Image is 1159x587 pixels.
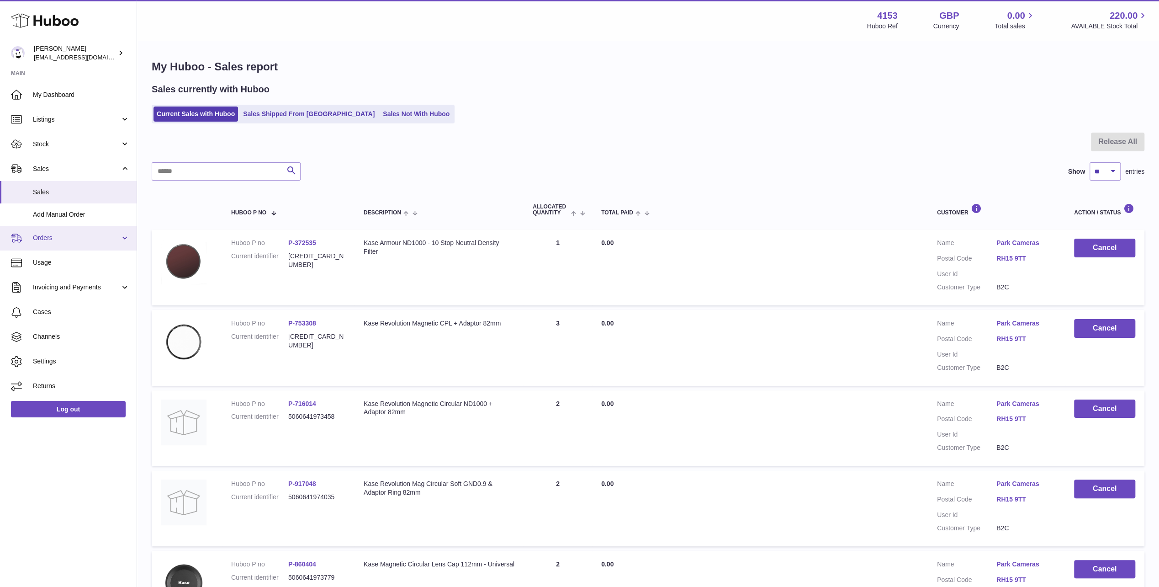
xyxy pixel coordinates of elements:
span: Invoicing and Payments [33,283,120,292]
div: Kase Revolution Magnetic CPL + Adaptor 82mm [364,319,514,328]
span: Total paid [601,210,633,216]
span: Listings [33,115,120,124]
a: RH15 9TT [996,576,1056,584]
dt: User Id [937,270,996,278]
dt: User Id [937,511,996,519]
img: sales@kasefilters.com [11,46,25,60]
span: Add Manual Order [33,210,130,219]
a: Park Cameras [996,239,1056,247]
span: Orders [33,234,120,242]
dt: Postal Code [937,576,996,587]
img: ND1000-1-scaled.jpg [161,239,206,284]
dd: 5060641974035 [288,493,345,502]
span: 220.00 [1110,10,1138,22]
dt: Huboo P no [231,239,288,247]
a: 220.00 AVAILABLE Stock Total [1071,10,1148,31]
dd: B2C [996,283,1056,292]
dd: 5060641973458 [288,412,345,421]
dt: Name [937,239,996,250]
span: Huboo P no [231,210,266,216]
label: Show [1068,167,1085,176]
span: Usage [33,258,130,267]
a: P-753308 [288,320,316,327]
button: Cancel [1074,400,1135,418]
div: Kase Revolution Mag Circular Soft GND0.9 & Adaptor Ring 82mm [364,480,514,497]
span: [EMAIL_ADDRESS][DOMAIN_NAME] [34,53,134,61]
dt: User Id [937,430,996,439]
a: RH15 9TT [996,335,1056,343]
h2: Sales currently with Huboo [152,83,270,96]
dt: Name [937,480,996,491]
dt: Customer Type [937,283,996,292]
a: P-372535 [288,239,316,246]
a: RH15 9TT [996,415,1056,423]
a: RH15 9TT [996,495,1056,504]
img: no-photo-large.jpg [161,480,206,525]
span: Description [364,210,401,216]
dt: Customer Type [937,524,996,533]
dt: Huboo P no [231,400,288,408]
dt: Postal Code [937,254,996,265]
div: Huboo Ref [867,22,898,31]
dt: Customer Type [937,363,996,372]
span: Stock [33,140,120,149]
dt: Name [937,400,996,411]
span: 0.00 [601,400,614,407]
a: Current Sales with Huboo [153,107,238,122]
a: 0.00 Total sales [995,10,1035,31]
td: 2 [524,470,592,546]
a: Park Cameras [996,400,1056,408]
span: Cases [33,308,130,316]
dt: Current identifier [231,332,288,350]
td: 3 [524,310,592,386]
a: Sales Shipped From [GEOGRAPHIC_DATA] [240,107,378,122]
a: RH15 9TT [996,254,1056,263]
span: 0.00 [601,320,614,327]
h1: My Huboo - Sales report [152,59,1144,74]
span: 0.00 [1007,10,1025,22]
div: Action / Status [1074,203,1135,216]
span: Channels [33,332,130,341]
div: Kase Revolution Magnetic Circular ND1000 + Adaptor 82mm [364,400,514,417]
dt: Huboo P no [231,560,288,569]
img: no-photo-large.jpg [161,400,206,445]
dd: B2C [996,363,1056,372]
span: AVAILABLE Stock Total [1071,22,1148,31]
dt: Postal Code [937,335,996,346]
div: Currency [933,22,959,31]
dt: Name [937,560,996,571]
a: Log out [11,401,126,417]
dt: Current identifier [231,412,288,421]
img: kw-revolution-magnetic-cpl1-scaled.jpg [161,319,206,365]
dt: Postal Code [937,415,996,426]
dt: Name [937,319,996,330]
td: 2 [524,390,592,466]
span: Sales [33,165,120,173]
dd: [CREDIT_CARD_NUMBER] [288,252,345,269]
button: Cancel [1074,480,1135,498]
span: entries [1125,167,1144,176]
dt: Current identifier [231,493,288,502]
span: 0.00 [601,560,614,568]
dd: 5060641973779 [288,573,345,582]
div: Kase Armour ND1000 - 10 Stop Neutral Density Filter [364,239,514,256]
dt: Huboo P no [231,319,288,328]
dt: Huboo P no [231,480,288,488]
a: Park Cameras [996,560,1056,569]
a: Park Cameras [996,319,1056,328]
dd: B2C [996,443,1056,452]
button: Cancel [1074,560,1135,579]
dt: Customer Type [937,443,996,452]
strong: GBP [939,10,959,22]
a: P-716014 [288,400,316,407]
dt: Current identifier [231,252,288,269]
a: Sales Not With Huboo [380,107,453,122]
dt: Current identifier [231,573,288,582]
div: Kase Magnetic Circular Lens Cap 112mm - Universal [364,560,514,569]
dd: B2C [996,524,1056,533]
div: [PERSON_NAME] [34,44,116,62]
span: My Dashboard [33,91,130,99]
a: P-917048 [288,480,316,487]
span: Sales [33,188,130,197]
a: P-860404 [288,560,316,568]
